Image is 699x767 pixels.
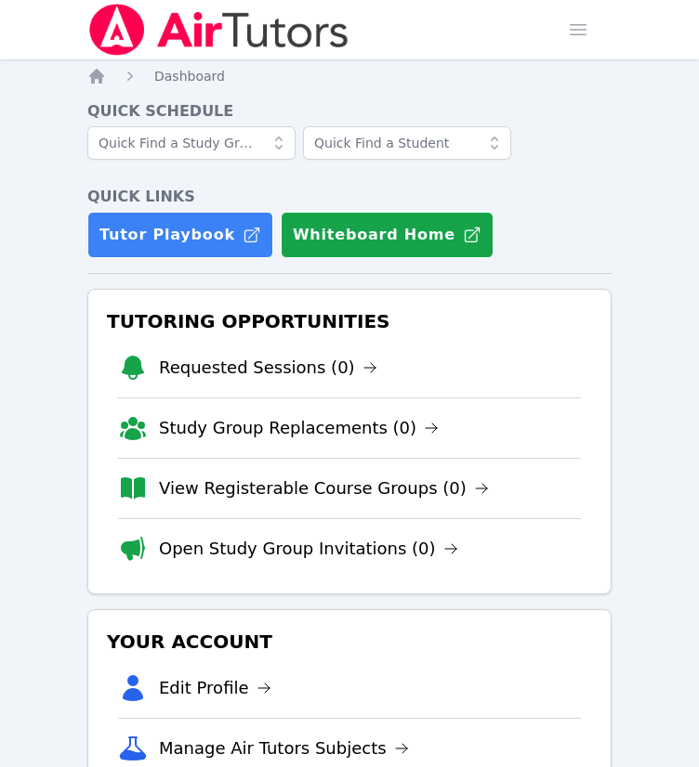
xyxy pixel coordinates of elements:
nav: Breadcrumb [87,67,612,85]
a: Manage Air Tutors Subjects [159,735,409,761]
input: Quick Find a Student [303,126,511,160]
input: Quick Find a Study Group [87,126,296,160]
img: Air Tutors [87,4,350,56]
h3: Tutoring Opportunities [103,305,596,338]
h4: Quick Links [87,186,612,208]
a: Dashboard [154,67,225,85]
a: View Registerable Course Groups (0) [159,475,489,501]
a: Open Study Group Invitations (0) [159,536,458,562]
a: Edit Profile [159,675,271,701]
h3: Your Account [103,625,596,658]
h4: Quick Schedule [87,100,612,123]
a: Study Group Replacements (0) [159,415,439,441]
button: Whiteboard Home [281,212,494,258]
a: Requested Sessions (0) [159,355,377,381]
a: Tutor Playbook [87,212,273,258]
span: Dashboard [154,69,225,84]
